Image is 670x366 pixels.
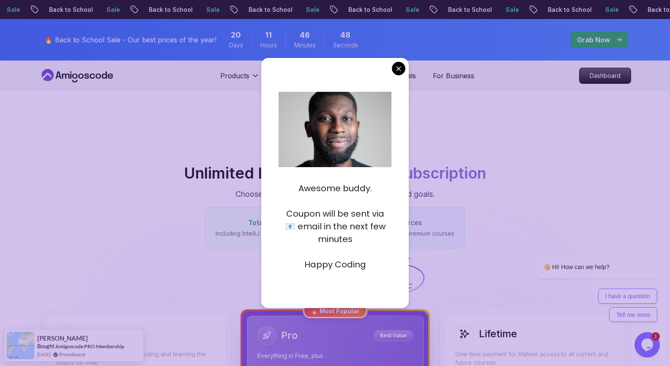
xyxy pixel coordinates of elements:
p: Sale [498,6,525,14]
span: 48 Seconds [340,29,350,41]
iframe: chat widget [634,332,662,358]
p: Sale [98,6,126,14]
span: [DATE] [37,351,51,358]
p: 🔥 Back to School Sale - Our best prices of the year! [44,35,216,45]
span: 11 Hours [265,29,272,41]
span: Days [229,41,243,50]
button: Products [220,71,260,88]
h2: Free [80,327,101,341]
span: Total Value: $3,000+ [248,218,318,227]
a: ProveSource [59,351,85,358]
h2: Lifetime [479,327,517,341]
a: Amigoscode PRO Membership [55,343,124,349]
p: Products [220,71,249,81]
p: in courses, tools, and resources [216,217,454,228]
p: Including IntelliJ IDEA Ultimate ($1,034.24), exclusive textbooks, and premium courses [216,229,454,238]
p: Sale [597,6,624,14]
h2: Pro [281,329,298,342]
p: Sale [198,6,225,14]
a: Dashboard [579,68,631,84]
p: Back to School [141,6,198,14]
p: Choose the plan that fits your learning journey and goals. [235,188,435,200]
p: Sale [298,6,325,14]
span: Hours [260,41,277,50]
span: Minutes [294,41,316,50]
a: For Business [433,71,474,81]
p: Back to School [440,6,498,14]
p: Back to School [340,6,398,14]
span: 20 Days [231,29,241,41]
span: [PERSON_NAME] [37,335,88,342]
p: Sale [398,6,425,14]
h2: Unlimited Learning with [184,165,486,182]
span: One Subscription [361,164,486,182]
p: Back to School [241,6,298,14]
span: Seconds [333,41,358,50]
p: Back to School [41,6,98,14]
iframe: chat widget [509,189,662,328]
span: 46 Minutes [300,29,310,41]
p: Dashboard [580,68,631,83]
span: Bought [37,343,55,349]
p: Best Value [375,331,412,340]
img: provesource social proof notification image [7,332,34,359]
p: Back to School [540,6,597,14]
p: Everything in Free, plus [257,352,413,360]
p: Grab Now [577,35,610,45]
